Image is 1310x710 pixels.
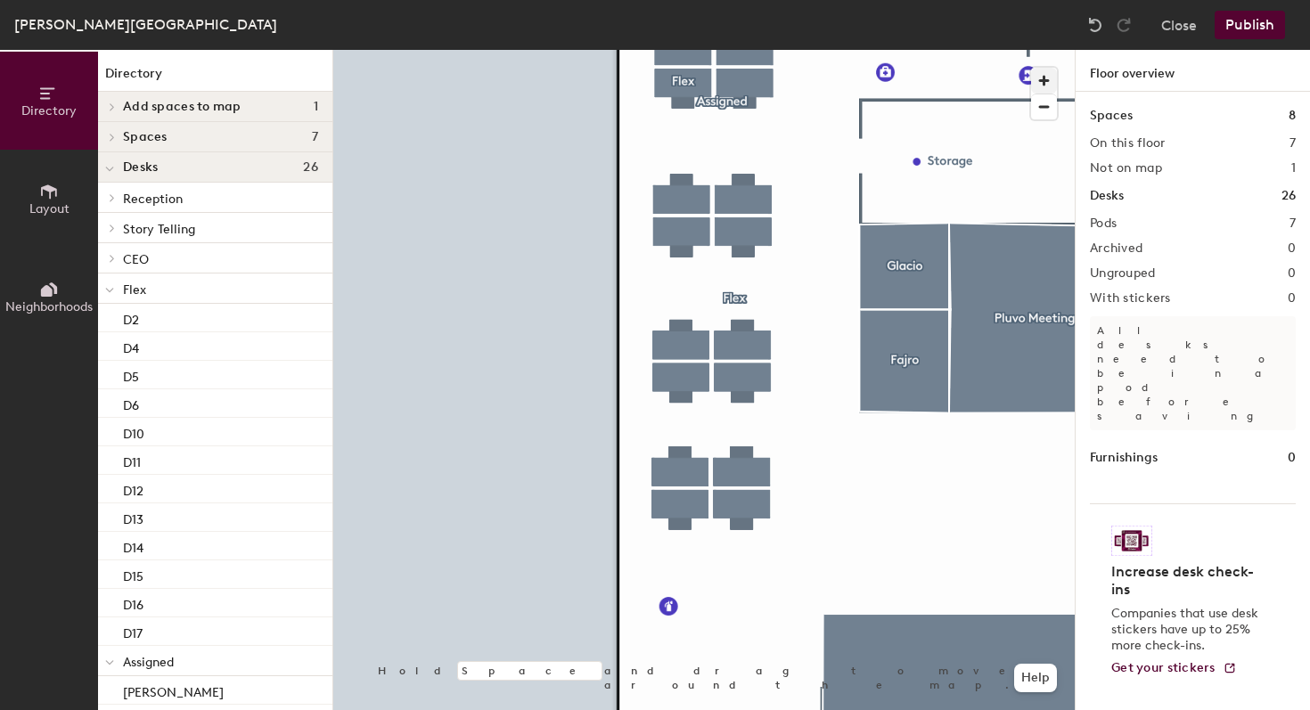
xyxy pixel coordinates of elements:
[1288,266,1296,281] h2: 0
[1288,291,1296,306] h2: 0
[1090,266,1156,281] h2: Ungrouped
[21,103,77,118] span: Directory
[1090,316,1296,430] p: All desks need to be in a pod before saving
[1014,664,1057,692] button: Help
[1291,161,1296,175] h2: 1
[123,336,139,356] p: D4
[314,100,318,114] span: 1
[1115,16,1133,34] img: Redo
[123,100,242,114] span: Add spaces to map
[1076,50,1310,92] h1: Floor overview
[1111,563,1264,599] h4: Increase desk check-ins
[123,535,143,556] p: D14
[312,130,318,144] span: 7
[123,252,149,267] span: CEO
[303,160,318,175] span: 26
[1090,448,1158,468] h1: Furnishings
[1288,448,1296,468] h1: 0
[1090,241,1142,256] h2: Archived
[123,478,143,499] p: D12
[1111,661,1237,676] a: Get your stickers
[1090,161,1162,175] h2: Not on map
[1111,660,1216,675] span: Get your stickers
[123,592,143,613] p: D16
[1288,241,1296,256] h2: 0
[29,201,70,216] span: Layout
[123,621,143,641] p: D17
[1290,216,1296,231] h2: 7
[1090,106,1133,126] h1: Spaces
[1111,526,1152,556] img: Sticker logo
[123,130,168,144] span: Spaces
[1281,186,1296,206] h1: 26
[1111,606,1264,654] p: Companies that use desk stickers have up to 25% more check-ins.
[1090,136,1166,151] h2: On this floor
[1090,291,1171,306] h2: With stickers
[98,64,332,92] h1: Directory
[123,393,139,413] p: D6
[1289,106,1296,126] h1: 8
[1090,216,1117,231] h2: Pods
[123,222,195,237] span: Story Telling
[123,160,158,175] span: Desks
[123,450,141,470] p: D11
[5,299,93,314] span: Neighborhoods
[1161,11,1197,39] button: Close
[1086,16,1104,34] img: Undo
[123,282,146,298] span: Flex
[14,13,277,36] div: [PERSON_NAME][GEOGRAPHIC_DATA]
[123,421,144,442] p: D10
[1290,136,1296,151] h2: 7
[1215,11,1285,39] button: Publish
[123,680,224,700] p: [PERSON_NAME]
[123,364,139,385] p: D5
[123,192,183,207] span: Reception
[123,564,143,584] p: D15
[1090,186,1124,206] h1: Desks
[123,507,143,527] p: D13
[123,655,174,670] span: Assigned
[123,307,139,328] p: D2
